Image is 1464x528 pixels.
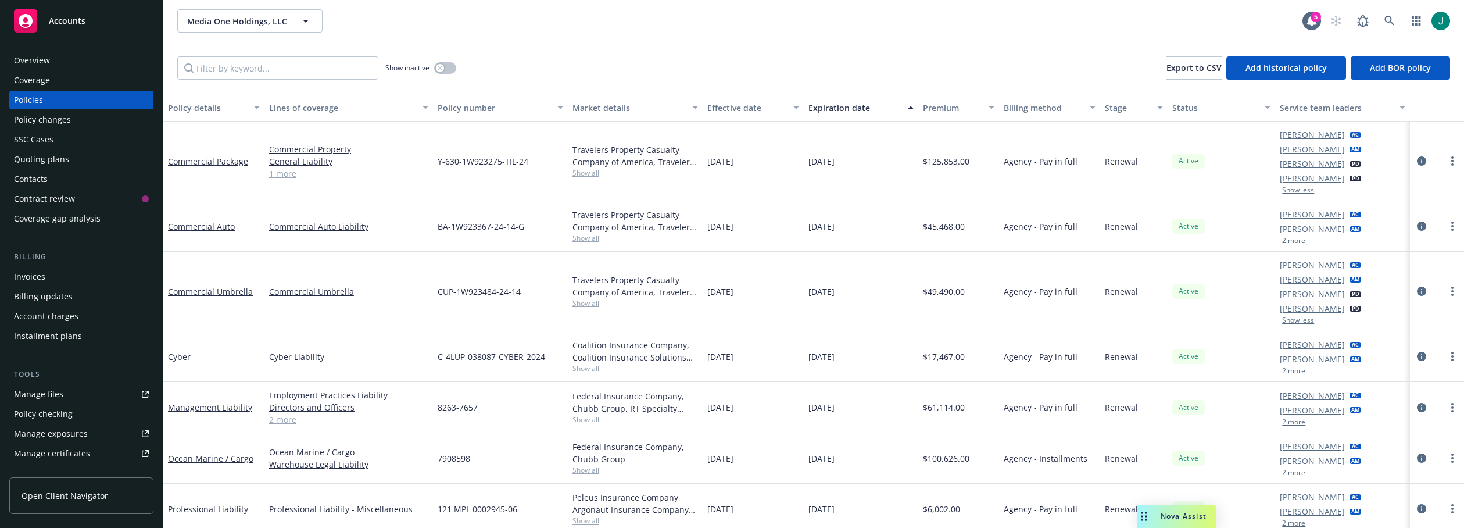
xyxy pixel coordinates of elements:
[572,144,698,168] div: Travelers Property Casualty Company of America, Travelers Insurance
[438,155,528,167] span: Y-630-1W923275-TIL-24
[14,150,69,169] div: Quoting plans
[1415,284,1429,298] a: circleInformation
[9,287,153,306] a: Billing updates
[269,503,428,515] a: Professional Liability - Miscellaneous
[1226,56,1346,80] button: Add historical policy
[1280,223,1345,235] a: [PERSON_NAME]
[438,102,550,114] div: Policy number
[572,233,698,243] span: Show all
[572,274,698,298] div: Travelers Property Casualty Company of America, Travelers Insurance
[707,102,786,114] div: Effective date
[999,94,1100,122] button: Billing method
[572,415,698,424] span: Show all
[1100,94,1168,122] button: Stage
[1415,401,1429,415] a: circleInformation
[1370,62,1431,73] span: Add BOR policy
[923,503,960,515] span: $6,002.00
[1280,259,1345,271] a: [PERSON_NAME]
[1177,402,1200,413] span: Active
[1445,284,1459,298] a: more
[9,251,153,263] div: Billing
[1004,155,1078,167] span: Agency - Pay in full
[1105,220,1138,233] span: Renewal
[1282,368,1305,374] button: 2 more
[168,402,252,413] a: Management Liability
[1415,349,1429,363] a: circleInformation
[923,155,969,167] span: $125,853.00
[707,286,733,298] span: [DATE]
[572,491,698,516] div: Peleus Insurance Company, Argonaut Insurance Company (Argo), CRC Group
[9,444,153,463] a: Manage certificates
[14,307,78,326] div: Account charges
[168,102,247,114] div: Policy details
[9,190,153,208] a: Contract review
[269,401,428,413] a: Directors and Officers
[1177,504,1200,514] span: Active
[923,452,969,465] span: $100,626.00
[9,385,153,404] a: Manage files
[9,327,153,345] a: Installment plans
[9,170,153,188] a: Contacts
[433,94,568,122] button: Policy number
[14,71,50,90] div: Coverage
[438,220,524,233] span: BA-1W923367-24-14-G
[1177,351,1200,362] span: Active
[1280,455,1345,467] a: [PERSON_NAME]
[1311,12,1321,22] div: 5
[14,51,50,70] div: Overview
[1004,220,1078,233] span: Agency - Pay in full
[9,464,153,483] a: Manage claims
[572,168,698,178] span: Show all
[1280,208,1345,220] a: [PERSON_NAME]
[49,16,85,26] span: Accounts
[572,339,698,363] div: Coalition Insurance Company, Coalition Insurance Solutions (Carrier)
[1445,401,1459,415] a: more
[707,155,733,167] span: [DATE]
[14,209,101,228] div: Coverage gap analysis
[1282,317,1314,324] button: Show less
[1351,9,1374,33] a: Report a Bug
[707,220,733,233] span: [DATE]
[1280,143,1345,155] a: [PERSON_NAME]
[9,405,153,423] a: Policy checking
[923,401,965,413] span: $61,114.00
[1177,453,1200,463] span: Active
[1105,452,1138,465] span: Renewal
[1280,338,1345,351] a: [PERSON_NAME]
[1004,401,1078,413] span: Agency - Pay in full
[438,452,470,465] span: 7908598
[9,110,153,129] a: Policy changes
[918,94,999,122] button: Premium
[1431,12,1450,30] img: photo
[1275,94,1410,122] button: Service team leaders
[1105,503,1138,515] span: Renewal
[187,15,288,27] span: Media One Holdings, LLC
[1325,9,1348,33] a: Start snowing
[9,424,153,443] span: Manage exposures
[1280,288,1345,300] a: [PERSON_NAME]
[168,453,253,464] a: Ocean Marine / Cargo
[808,503,835,515] span: [DATE]
[1245,62,1327,73] span: Add historical policy
[1280,353,1345,365] a: [PERSON_NAME]
[14,190,75,208] div: Contract review
[14,91,43,109] div: Policies
[438,286,521,298] span: CUP-1W923484-24-14
[1280,505,1345,518] a: [PERSON_NAME]
[9,150,153,169] a: Quoting plans
[1004,102,1083,114] div: Billing method
[1004,503,1078,515] span: Agency - Pay in full
[269,167,428,180] a: 1 more
[808,155,835,167] span: [DATE]
[269,102,416,114] div: Lines of coverage
[572,102,685,114] div: Market details
[9,5,153,37] a: Accounts
[1280,390,1345,402] a: [PERSON_NAME]
[269,389,428,401] a: Employment Practices Liability
[14,424,88,443] div: Manage exposures
[264,94,433,122] button: Lines of coverage
[572,516,698,526] span: Show all
[1004,351,1078,363] span: Agency - Pay in full
[1415,219,1429,233] a: circleInformation
[168,504,248,515] a: Professional Liability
